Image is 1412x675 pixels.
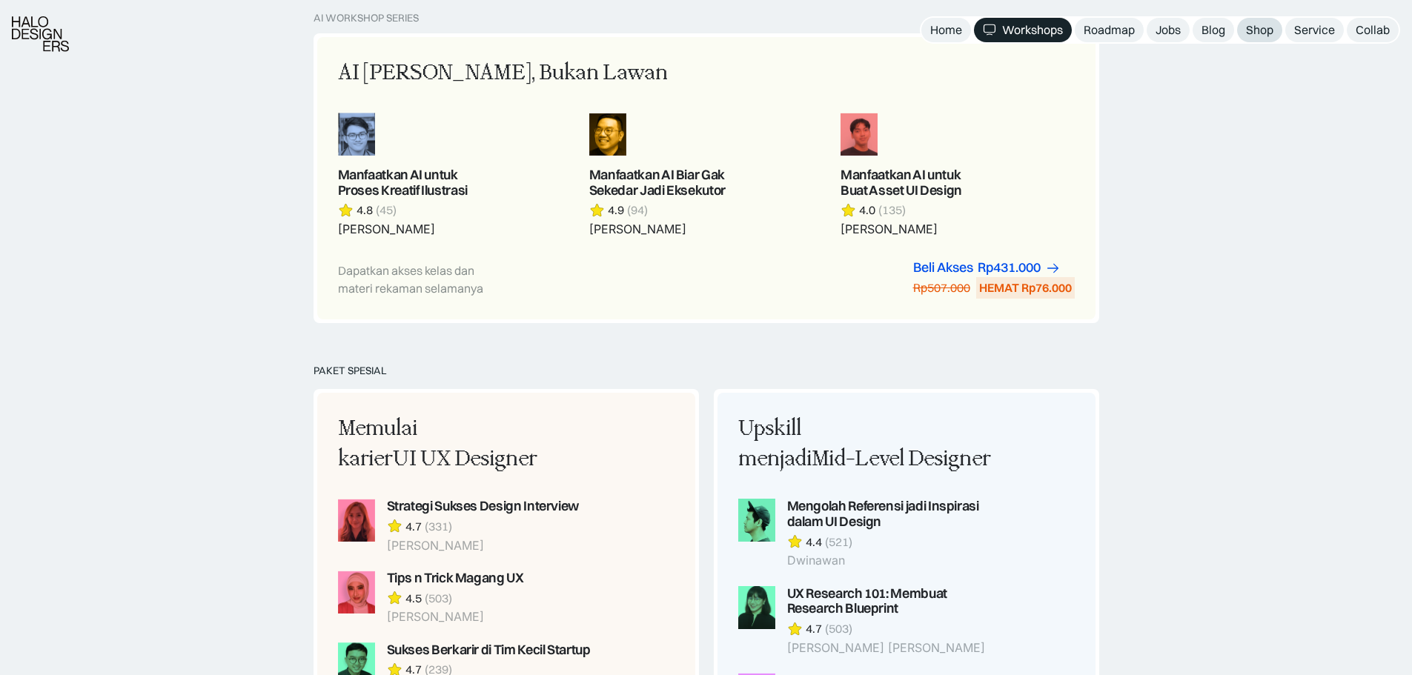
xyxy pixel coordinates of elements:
div: UX Research 101: Membuat Research Blueprint [787,586,993,617]
div: Dapatkan akses kelas dan materi rekaman selamanya [338,262,506,297]
a: Workshops [974,18,1072,42]
div: Workshops [1002,22,1063,38]
div: Upskill menjadi [738,413,993,475]
div: Blog [1201,22,1225,38]
div: Mengolah Referensi jadi Inspirasi dalam UI Design [787,499,993,530]
div: 4.7 [405,519,422,534]
div: HEMAT Rp76.000 [979,280,1072,296]
div: Tips n Trick Magang UX [387,571,524,586]
div: [PERSON_NAME] [PERSON_NAME] [787,641,993,655]
a: Home [921,18,971,42]
div: Dwinawan [787,553,993,568]
div: Service [1294,22,1335,38]
a: Shop [1237,18,1282,42]
div: Collab [1356,22,1390,38]
div: 4.4 [806,534,822,550]
div: (503) [425,591,452,606]
div: (331) [425,519,452,534]
a: Mengolah Referensi jadi Inspirasi dalam UI Design4.4(521)Dwinawan [738,499,993,568]
div: Home [930,22,962,38]
div: [PERSON_NAME] [387,539,579,553]
a: Beli AksesRp431.000 [913,260,1061,276]
div: Beli Akses [913,260,973,276]
a: Jobs [1147,18,1190,42]
a: Blog [1193,18,1234,42]
div: Jobs [1156,22,1181,38]
div: AI [PERSON_NAME], Bukan Lawan [338,58,668,89]
a: Roadmap [1075,18,1144,42]
div: Strategi Sukses Design Interview [387,499,579,514]
span: UI UX Designer [393,446,537,471]
div: Shop [1246,22,1273,38]
div: 4.5 [405,591,422,606]
span: Mid-Level Designer [812,446,991,471]
div: (521) [825,534,852,550]
div: Roadmap [1084,22,1135,38]
div: AI Workshop Series [314,12,419,24]
a: UX Research 101: Membuat Research Blueprint4.7(503)[PERSON_NAME] [PERSON_NAME] [738,586,993,656]
div: Memulai karier [338,413,593,475]
div: Rp431.000 [978,260,1041,276]
div: PAKET SPESIAL [314,365,1099,377]
div: (503) [825,621,852,636]
div: [PERSON_NAME] [387,610,524,624]
div: Rp507.000 [913,280,970,296]
a: Strategi Sukses Design Interview4.7(331)[PERSON_NAME] [338,499,593,553]
a: Tips n Trick Magang UX4.5(503)[PERSON_NAME] [338,571,593,625]
div: 4.7 [806,621,822,636]
div: Sukses Berkarir di Tim Kecil Startup [387,642,591,658]
a: Service [1285,18,1344,42]
a: Collab [1347,18,1399,42]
